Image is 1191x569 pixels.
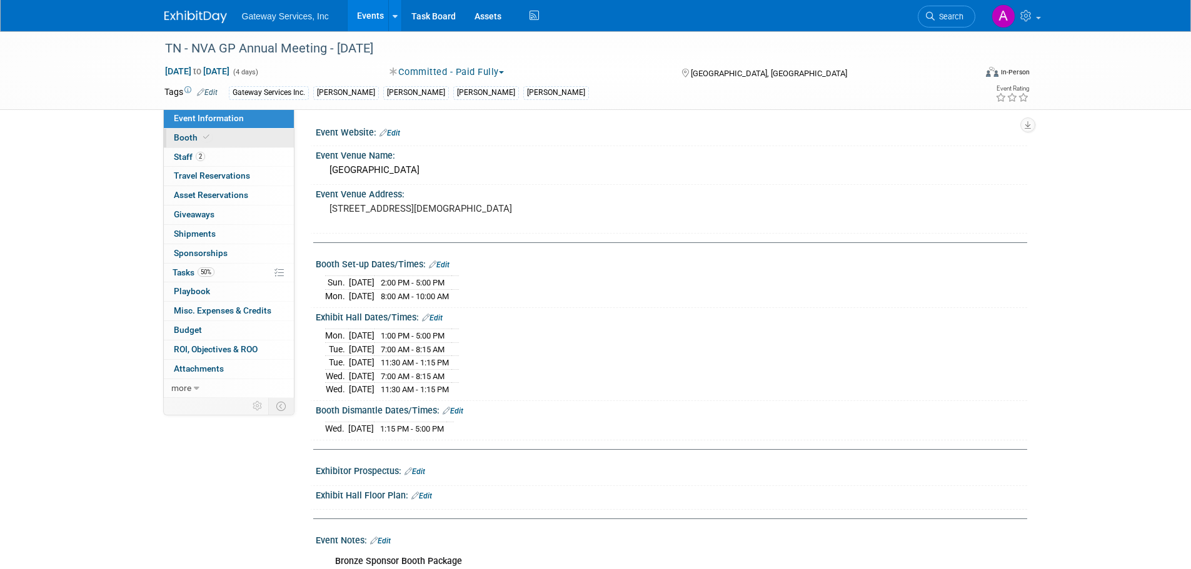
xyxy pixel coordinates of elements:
img: ExhibitDay [164,11,227,23]
a: ROI, Objectives & ROO [164,340,294,359]
td: [DATE] [349,342,374,356]
td: [DATE] [349,276,374,290]
a: more [164,379,294,398]
span: Misc. Expenses & Credits [174,305,271,315]
a: Staff2 [164,148,294,167]
div: Booth Dismantle Dates/Times: [316,401,1027,417]
span: Budget [174,325,202,335]
span: to [191,66,203,76]
div: Event Notes: [316,531,1027,547]
a: Event Information [164,109,294,128]
a: Asset Reservations [164,186,294,205]
div: TN - NVA GP Annual Meeting - [DATE] [161,37,957,60]
a: Edit [370,537,391,545]
span: 2 [196,152,205,161]
div: [PERSON_NAME] [313,86,379,99]
a: Edit [422,314,443,322]
div: Exhibitor Prospectus: [316,462,1027,478]
td: Tue. [325,356,349,370]
a: Budget [164,321,294,340]
span: 7:00 AM - 8:15 AM [381,372,445,381]
a: Travel Reservations [164,167,294,186]
div: [PERSON_NAME] [523,86,589,99]
span: Travel Reservations [174,171,250,181]
a: Giveaways [164,205,294,224]
span: 2:00 PM - 5:00 PM [381,278,445,287]
div: In-Person [1000,67,1030,77]
td: Personalize Event Tab Strip [247,398,269,414]
a: Tasks50% [164,264,294,282]
td: Tue. [325,342,349,356]
span: 50% [198,267,214,277]
a: Edit [197,88,218,97]
a: Misc. Expenses & Credits [164,302,294,320]
div: [PERSON_NAME] [383,86,449,99]
span: 1:15 PM - 5:00 PM [380,424,444,433]
span: Event Information [174,113,244,123]
td: Tags [164,86,218,100]
span: Gateway Services, Inc [242,11,329,21]
td: [DATE] [349,290,374,303]
div: Exhibit Hall Floor Plan: [316,486,1027,502]
i: Booth reservation complete [203,134,209,141]
span: ROI, Objectives & ROO [174,344,258,354]
a: Attachments [164,360,294,379]
pre: [STREET_ADDRESS][DEMOGRAPHIC_DATA] [329,203,598,214]
span: (4 days) [232,68,258,76]
span: 11:30 AM - 1:15 PM [381,358,449,367]
img: Alyson Evans [992,4,1015,28]
span: [GEOGRAPHIC_DATA], [GEOGRAPHIC_DATA] [691,69,847,78]
button: Committed - Paid Fully [385,66,509,79]
div: Booth Set-up Dates/Times: [316,255,1027,271]
span: 1:00 PM - 5:00 PM [381,331,445,340]
span: Shipments [174,229,216,239]
a: Edit [429,260,450,269]
td: Wed. [325,422,348,435]
span: Staff [174,152,205,162]
div: Gateway Services Inc. [229,86,309,99]
div: Event Venue Name: [316,146,1027,162]
td: Sun. [325,276,349,290]
a: Edit [379,129,400,137]
a: Sponsorships [164,244,294,263]
a: Shipments [164,225,294,244]
div: Event Website: [316,123,1027,139]
td: Wed. [325,383,349,396]
span: Asset Reservations [174,190,248,200]
td: Mon. [325,290,349,303]
a: Booth [164,129,294,147]
div: Event Format [902,65,1030,84]
td: [DATE] [349,356,374,370]
img: Format-Inperson.png [986,67,998,77]
td: [DATE] [348,422,374,435]
a: Playbook [164,282,294,301]
div: Event Venue Address: [316,185,1027,200]
td: [DATE] [349,383,374,396]
td: [DATE] [349,369,374,383]
div: Exhibit Hall Dates/Times: [316,308,1027,324]
span: 7:00 AM - 8:15 AM [381,345,445,354]
span: Search [935,12,963,21]
span: more [171,383,191,393]
span: Tasks [173,267,214,277]
td: Toggle Event Tabs [268,398,294,414]
span: Playbook [174,286,210,296]
td: Mon. [325,329,349,343]
span: Attachments [174,364,224,374]
td: [DATE] [349,329,374,343]
span: Sponsorships [174,248,228,258]
div: [PERSON_NAME] [453,86,519,99]
span: 11:30 AM - 1:15 PM [381,385,449,394]
td: Wed. [325,369,349,383]
b: Bronze Sponsor Booth Package [335,556,462,567]
span: 8:00 AM - 10:00 AM [381,292,449,301]
a: Edit [411,492,432,500]
a: Search [918,6,975,27]
span: [DATE] [DATE] [164,66,230,77]
a: Edit [405,467,425,476]
span: Giveaways [174,209,214,219]
span: Booth [174,132,212,142]
a: Edit [443,407,463,415]
div: Event Rating [995,86,1029,92]
div: [GEOGRAPHIC_DATA] [325,161,1018,180]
